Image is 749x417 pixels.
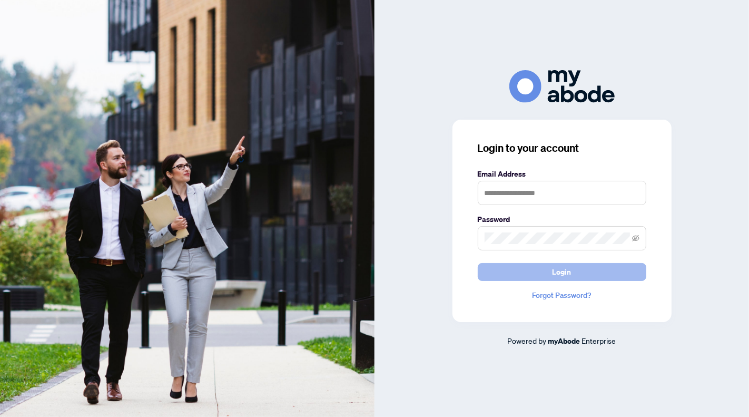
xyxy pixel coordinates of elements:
[582,336,616,345] span: Enterprise
[508,336,547,345] span: Powered by
[478,141,646,156] h3: Login to your account
[478,214,646,225] label: Password
[509,70,615,102] img: ma-logo
[632,235,639,242] span: eye-invisible
[478,168,646,180] label: Email Address
[548,335,580,347] a: myAbode
[478,263,646,281] button: Login
[553,264,571,280] span: Login
[478,289,646,301] a: Forgot Password?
